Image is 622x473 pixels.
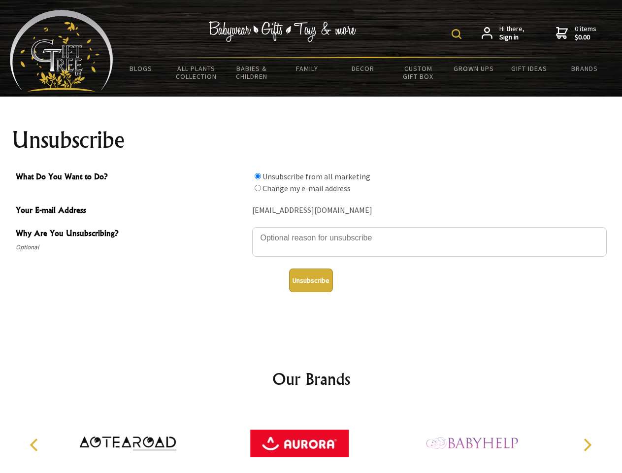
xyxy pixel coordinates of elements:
span: Optional [16,241,247,253]
img: Babyware - Gifts - Toys and more... [10,10,113,92]
a: Custom Gift Box [391,58,446,87]
a: All Plants Collection [169,58,225,87]
input: What Do You Want to Do? [255,173,261,179]
button: Previous [25,434,46,456]
label: Change my e-mail address [262,183,351,193]
a: BLOGS [113,58,169,79]
a: Grown Ups [446,58,501,79]
strong: $0.00 [575,33,596,42]
span: Why Are You Unsubscribing? [16,227,247,241]
div: [EMAIL_ADDRESS][DOMAIN_NAME] [252,203,607,218]
textarea: Why Are You Unsubscribing? [252,227,607,257]
span: Your E-mail Address [16,204,247,218]
label: Unsubscribe from all marketing [262,171,370,181]
img: product search [452,29,461,39]
strong: Sign in [499,33,524,42]
a: Family [280,58,335,79]
span: What Do You Want to Do? [16,170,247,185]
h2: Our Brands [20,367,603,391]
button: Unsubscribe [289,269,333,292]
a: Babies & Children [224,58,280,87]
a: 0 items$0.00 [556,25,596,42]
img: Babywear - Gifts - Toys & more [209,21,357,42]
span: 0 items [575,24,596,42]
button: Next [576,434,598,456]
a: Decor [335,58,391,79]
a: Gift Ideas [501,58,557,79]
span: Hi there, [499,25,524,42]
h1: Unsubscribe [12,128,611,152]
a: Brands [557,58,613,79]
a: Hi there,Sign in [482,25,524,42]
input: What Do You Want to Do? [255,185,261,191]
